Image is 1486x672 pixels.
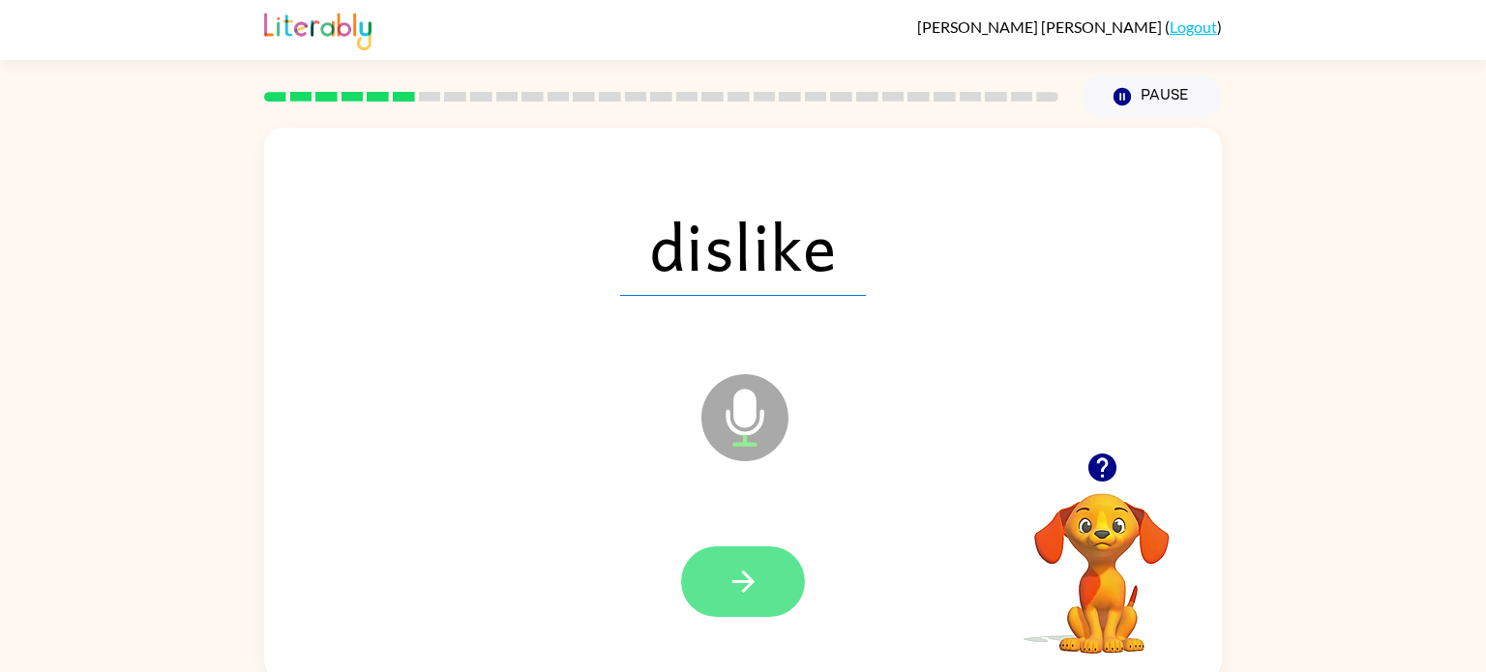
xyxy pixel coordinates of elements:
span: dislike [620,195,866,296]
div: ( ) [917,17,1222,36]
a: Logout [1170,17,1217,36]
button: Pause [1082,74,1222,119]
img: Literably [264,8,371,50]
video: Your browser must support playing .mp4 files to use Literably. Please try using another browser. [1005,463,1199,657]
span: [PERSON_NAME] [PERSON_NAME] [917,17,1165,36]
